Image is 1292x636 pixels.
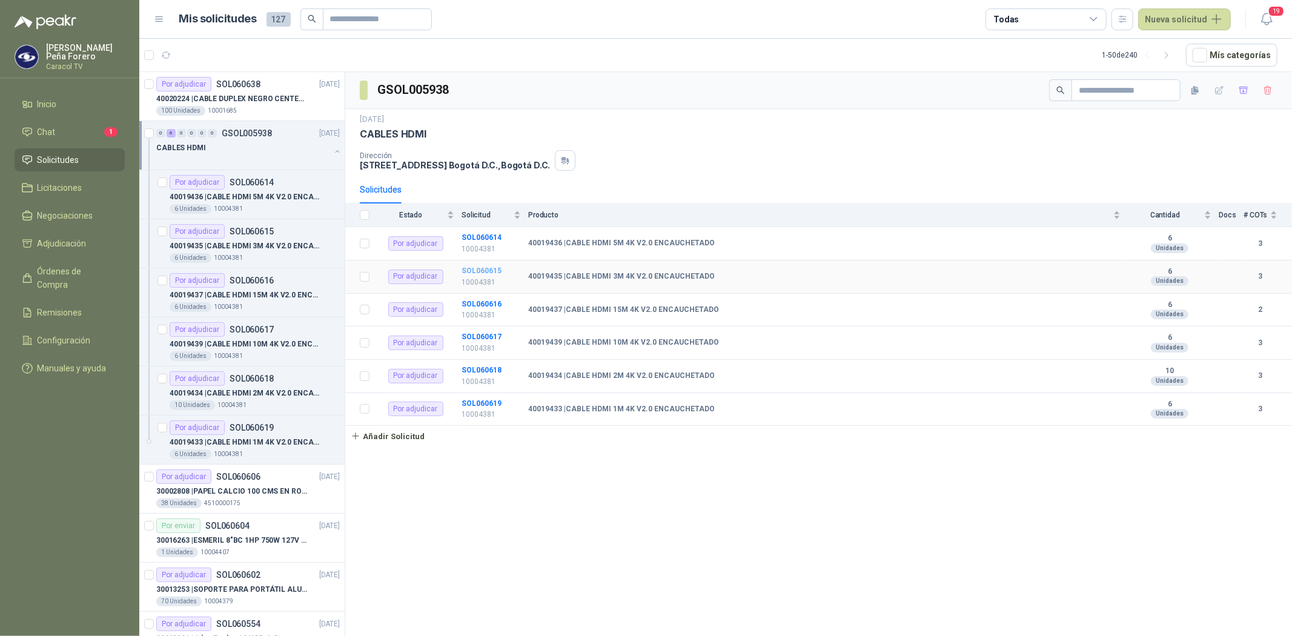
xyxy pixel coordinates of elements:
p: 10004381 [214,204,243,214]
div: Unidades [1151,376,1188,386]
button: Nueva solicitud [1138,8,1231,30]
a: Solicitudes [15,148,125,171]
div: Unidades [1151,409,1188,419]
span: 1 [104,127,118,137]
b: 40019436 | CABLE HDMI 5M 4K V2.0 ENCAUCHETADO [528,239,715,248]
div: Por adjudicar [388,369,443,383]
div: 6 Unidades [170,449,211,459]
p: 10004381 [214,351,243,361]
div: Por adjudicar [156,568,211,582]
p: 10004381 [462,376,521,388]
div: 0 [197,129,207,137]
span: Chat [38,125,56,139]
a: SOL060619 [462,399,502,408]
p: 10004381 [214,449,243,459]
b: 40019433 | CABLE HDMI 1M 4K V2.0 ENCAUCHETADO [528,405,715,414]
p: 40019436 | CABLE HDMI 5M 4K V2.0 ENCAUCHETADO [170,191,320,203]
img: Company Logo [15,45,38,68]
a: SOL060617 [462,333,502,341]
span: Órdenes de Compra [38,265,113,291]
b: SOL060618 [462,366,502,374]
p: 10004381 [214,253,243,263]
th: Producto [528,204,1128,227]
p: SOL060638 [216,80,260,88]
div: 6 Unidades [170,253,211,263]
a: Por adjudicarSOL06061940019433 |CABLE HDMI 1M 4K V2.0 ENCAUCHETADO6 Unidades10004381 [139,416,345,465]
p: 40019434 | CABLE HDMI 2M 4K V2.0 ENCAUCHETADO [170,388,320,399]
a: SOL060616 [462,300,502,308]
div: Por adjudicar [388,236,443,251]
h3: GSOL005938 [377,81,451,99]
h1: Mis solicitudes [179,10,257,28]
p: [DATE] [319,79,340,90]
b: 6 [1128,333,1211,343]
p: SOL060615 [230,227,274,236]
b: 3 [1244,337,1277,349]
a: Negociaciones [15,204,125,227]
a: Por adjudicarSOL060602[DATE] 30013253 |SOPORTE PARA PORTÁTIL ALUMINIO PLEGABLE VTA70 Unidades1000... [139,563,345,612]
p: 4510000175 [204,499,240,508]
a: Chat1 [15,121,125,144]
div: Unidades [1151,276,1188,286]
th: Solicitud [462,204,528,227]
div: Por adjudicar [170,322,225,337]
a: Por adjudicarSOL06061840019434 |CABLE HDMI 2M 4K V2.0 ENCAUCHETADO10 Unidades10004381 [139,366,345,416]
div: Por adjudicar [388,302,443,317]
a: Inicio [15,93,125,116]
p: Caracol TV [46,63,125,70]
div: 6 Unidades [170,204,211,214]
div: Todas [993,13,1019,26]
div: 1 Unidades [156,548,198,557]
p: 30013253 | SOPORTE PARA PORTÁTIL ALUMINIO PLEGABLE VTA [156,584,307,595]
span: Remisiones [38,306,82,319]
p: SOL060618 [230,374,274,383]
div: 10 Unidades [170,400,215,410]
div: Por adjudicar [156,469,211,484]
span: Estado [377,211,445,219]
a: SOL060614 [462,233,502,242]
p: 10004381 [462,310,521,321]
p: 40019439 | CABLE HDMI 10M 4K V2.0 ENCAUCHETADO [170,339,320,350]
span: search [308,15,316,23]
span: Manuales y ayuda [38,362,107,375]
span: Configuración [38,334,91,347]
a: Añadir Solicitud [345,426,1292,446]
b: 2 [1244,304,1277,316]
p: 10004407 [200,548,230,557]
p: SOL060554 [216,620,260,628]
button: Añadir Solicitud [345,426,430,446]
p: [STREET_ADDRESS] Bogotá D.C. , Bogotá D.C. [360,160,550,170]
div: Por adjudicar [156,617,211,631]
div: Por enviar [156,518,200,533]
p: 30002808 | PAPEL CALCIO 100 CMS EN ROLLO DE 100 GR [156,486,307,497]
p: [DATE] [319,128,340,139]
div: Por adjudicar [156,77,211,91]
a: Por adjudicarSOL06061740019439 |CABLE HDMI 10M 4K V2.0 ENCAUCHETADO6 Unidades10004381 [139,317,345,366]
a: Por adjudicarSOL06061640019437 |CABLE HDMI 15M 4K V2.0 ENCAUCHETADO6 Unidades10004381 [139,268,345,317]
b: 40019435 | CABLE HDMI 3M 4K V2.0 ENCAUCHETADO [528,272,715,282]
a: Órdenes de Compra [15,260,125,296]
span: # COTs [1244,211,1268,219]
a: Adjudicación [15,232,125,255]
p: SOL060604 [205,522,250,530]
p: [DATE] [319,618,340,630]
img: Logo peakr [15,15,76,29]
p: 40019437 | CABLE HDMI 15M 4K V2.0 ENCAUCHETADO [170,290,320,301]
span: Licitaciones [38,181,82,194]
p: [DATE] [319,569,340,581]
div: Por adjudicar [388,336,443,350]
p: SOL060617 [230,325,274,334]
div: Unidades [1151,343,1188,353]
b: 6 [1128,300,1211,310]
b: 3 [1244,271,1277,282]
p: 40019435 | CABLE HDMI 3M 4K V2.0 ENCAUCHETADO [170,240,320,252]
p: 10004381 [214,302,243,312]
div: Por adjudicar [388,270,443,284]
p: 40019433 | CABLE HDMI 1M 4K V2.0 ENCAUCHETADO [170,437,320,448]
span: 19 [1268,5,1285,17]
span: Solicitud [462,211,511,219]
p: 10004381 [462,409,521,420]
